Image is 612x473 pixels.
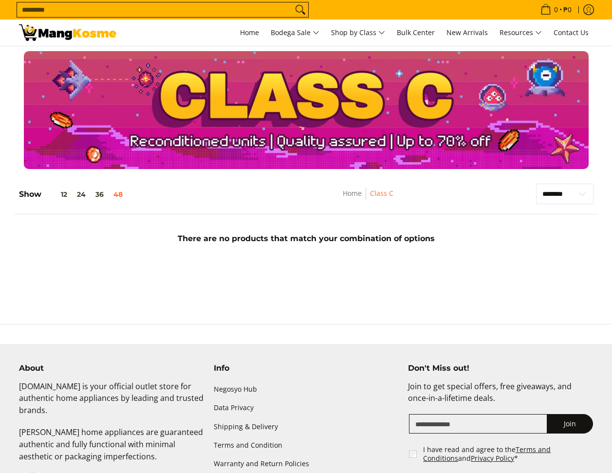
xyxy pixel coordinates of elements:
a: Shop by Class [326,19,390,46]
span: Resources [500,27,542,39]
button: Join [547,414,593,434]
span: • [538,4,575,15]
p: [PERSON_NAME] home appliances are guaranteed authentic and fully functional with minimal aestheti... [19,426,204,472]
a: Class C [370,189,393,198]
label: I have read and agree to the and * [423,445,594,462]
a: Shipping & Delivery [214,417,399,436]
a: Resources [495,19,547,46]
span: ₱0 [562,6,573,13]
button: 48 [109,190,128,198]
span: Home [240,28,259,37]
a: Terms and Conditions [423,445,551,463]
h5: Show [19,189,128,199]
a: Bulk Center [392,19,440,46]
h4: Don't Miss out! [408,363,593,373]
button: Search [293,2,308,17]
nav: Breadcrumbs [283,188,453,209]
span: New Arrivals [446,28,488,37]
p: [DOMAIN_NAME] is your official outlet store for authentic home appliances by leading and trusted ... [19,380,204,426]
a: Data Privacy [214,399,399,417]
span: Shop by Class [331,27,385,39]
a: Bodega Sale [266,19,324,46]
a: Negosyo Hub [214,380,399,399]
span: Bulk Center [397,28,435,37]
h5: There are no products that match your combination of options [14,234,598,244]
button: 12 [41,190,72,198]
a: Privacy Policy [471,454,514,463]
span: Bodega Sale [271,27,319,39]
nav: Main Menu [126,19,593,46]
h4: Info [214,363,399,373]
a: Contact Us [549,19,593,46]
button: 24 [72,190,91,198]
a: Home [343,189,362,198]
button: 36 [91,190,109,198]
span: 0 [553,6,559,13]
span: Contact Us [554,28,589,37]
a: Terms and Condition [214,436,399,454]
a: New Arrivals [442,19,493,46]
p: Join to get special offers, free giveaways, and once-in-a-lifetime deals. [408,380,593,415]
img: Class C Home &amp; Business Appliances: Up to 70% Off l Mang Kosme [19,24,116,41]
a: Warranty and Return Policies [214,454,399,473]
a: Home [235,19,264,46]
h4: About [19,363,204,373]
